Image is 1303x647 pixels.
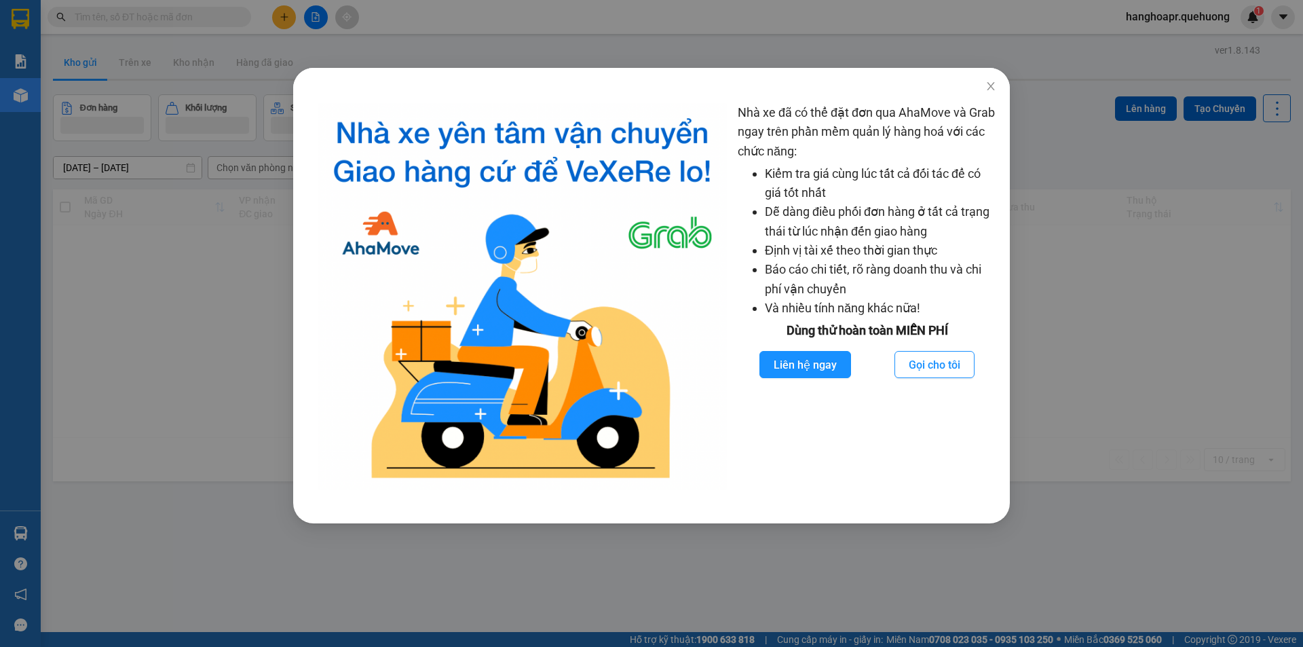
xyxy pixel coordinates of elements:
li: Báo cáo chi tiết, rõ ràng doanh thu và chi phí vận chuyển [765,260,996,299]
button: Liên hệ ngay [759,351,851,378]
li: Kiểm tra giá cùng lúc tất cả đối tác để có giá tốt nhất [765,164,996,203]
li: Và nhiều tính năng khác nữa! [765,299,996,318]
span: Liên hệ ngay [774,356,837,373]
li: Định vị tài xế theo thời gian thực [765,241,996,260]
img: logo [318,103,727,489]
span: close [985,81,996,92]
div: Dùng thử hoàn toàn MIỄN PHÍ [738,321,996,340]
div: Nhà xe đã có thể đặt đơn qua AhaMove và Grab ngay trên phần mềm quản lý hàng hoá với các chức năng: [738,103,996,489]
button: Gọi cho tôi [894,351,975,378]
button: Close [972,68,1010,106]
span: Gọi cho tôi [909,356,960,373]
li: Dễ dàng điều phối đơn hàng ở tất cả trạng thái từ lúc nhận đến giao hàng [765,202,996,241]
